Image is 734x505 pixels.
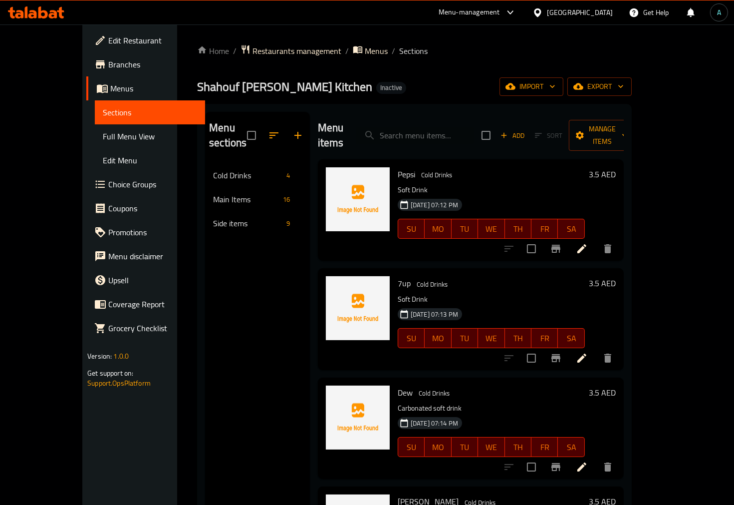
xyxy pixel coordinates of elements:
[110,82,197,94] span: Menus
[86,220,205,244] a: Promotions
[562,331,580,346] span: SA
[717,7,721,18] span: A
[509,440,527,455] span: TH
[456,440,474,455] span: TU
[356,127,474,144] input: search
[407,419,462,428] span: [DATE] 07:14 PM
[398,184,585,196] p: Soft Drink
[282,219,294,228] span: 9
[407,310,462,319] span: [DATE] 07:13 PM
[589,386,616,400] h6: 3.5 AED
[282,171,294,180] span: 4
[452,328,478,348] button: TU
[318,120,344,150] h2: Menu items
[576,461,588,473] a: Edit menu item
[544,237,568,261] button: Branch-specific-item
[365,45,388,57] span: Menus
[286,123,310,147] button: Add section
[108,322,197,334] span: Grocery Checklist
[87,367,133,380] span: Get support on:
[544,455,568,479] button: Branch-specific-item
[507,80,555,93] span: import
[482,331,500,346] span: WE
[376,82,406,94] div: Inactive
[205,159,310,239] nav: Menu sections
[233,45,237,57] li: /
[398,385,413,400] span: Dew
[326,386,390,450] img: Dew
[326,276,390,340] img: 7up
[86,268,205,292] a: Upsell
[496,128,528,143] button: Add
[376,83,406,92] span: Inactive
[398,328,425,348] button: SU
[596,346,620,370] button: delete
[531,437,558,457] button: FR
[456,222,474,236] span: TU
[113,350,129,363] span: 1.0.0
[205,211,310,235] div: Side items9
[569,120,636,151] button: Manage items
[399,45,428,57] span: Sections
[282,169,294,181] div: items
[392,45,395,57] li: /
[402,440,421,455] span: SU
[398,276,411,291] span: 7up
[478,219,504,239] button: WE
[398,219,425,239] button: SU
[415,388,454,400] div: Cold Drinks
[108,178,197,190] span: Choice Groups
[505,219,531,239] button: TH
[509,331,527,346] span: TH
[576,352,588,364] a: Edit menu item
[478,328,504,348] button: WE
[499,77,563,96] button: import
[596,237,620,261] button: delete
[279,193,294,205] div: items
[209,120,247,150] h2: Menu sections
[262,123,286,147] span: Sort sections
[86,52,205,76] a: Branches
[577,123,628,148] span: Manage items
[87,350,112,363] span: Version:
[402,222,421,236] span: SU
[535,440,554,455] span: FR
[86,172,205,196] a: Choice Groups
[413,279,452,290] span: Cold Drinks
[407,200,462,210] span: [DATE] 07:12 PM
[95,100,205,124] a: Sections
[575,80,624,93] span: export
[429,440,447,455] span: MO
[562,440,580,455] span: SA
[547,7,613,18] div: [GEOGRAPHIC_DATA]
[353,44,388,57] a: Menus
[558,328,584,348] button: SA
[86,292,205,316] a: Coverage Report
[241,44,341,57] a: Restaurants management
[456,331,474,346] span: TU
[576,243,588,255] a: Edit menu item
[589,276,616,290] h6: 3.5 AED
[499,130,526,141] span: Add
[496,128,528,143] span: Add item
[425,437,451,457] button: MO
[86,244,205,268] a: Menu disclaimer
[452,437,478,457] button: TU
[103,154,197,166] span: Edit Menu
[558,219,584,239] button: SA
[417,169,456,181] span: Cold Drinks
[509,222,527,236] span: TH
[86,76,205,100] a: Menus
[482,222,500,236] span: WE
[213,193,278,205] span: Main Items
[108,34,197,46] span: Edit Restaurant
[482,440,500,455] span: WE
[108,274,197,286] span: Upsell
[413,278,452,290] div: Cold Drinks
[439,6,500,18] div: Menu-management
[213,217,282,229] div: Side items
[95,124,205,148] a: Full Menu View
[558,437,584,457] button: SA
